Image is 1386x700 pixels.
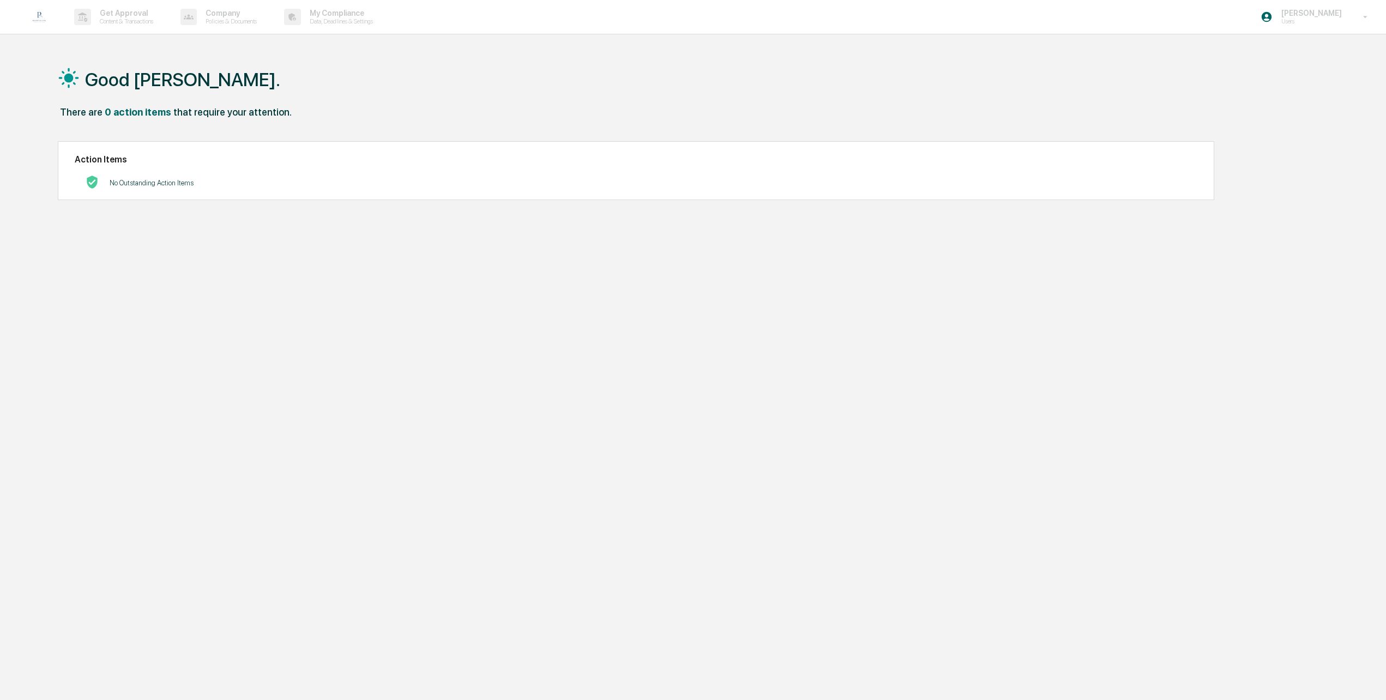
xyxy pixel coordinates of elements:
[85,69,280,90] h1: Good [PERSON_NAME].
[110,179,194,187] p: No Outstanding Action Items
[105,106,171,118] div: 0 action items
[75,154,1197,165] h2: Action Items
[60,106,103,118] div: There are
[197,9,262,17] p: Company
[301,9,378,17] p: My Compliance
[197,17,262,25] p: Policies & Documents
[1273,9,1347,17] p: [PERSON_NAME]
[26,4,52,30] img: logo
[1273,17,1347,25] p: Users
[91,9,159,17] p: Get Approval
[91,17,159,25] p: Content & Transactions
[173,106,292,118] div: that require your attention.
[301,17,378,25] p: Data, Deadlines & Settings
[86,176,99,189] img: No Actions logo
